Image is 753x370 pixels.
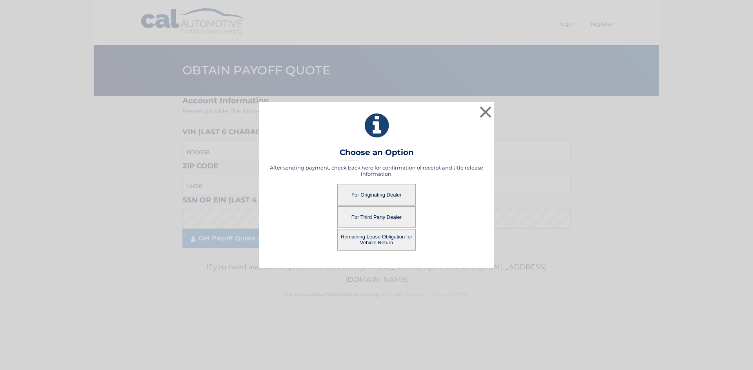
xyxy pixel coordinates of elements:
[340,148,414,161] h3: Choose an Option
[478,104,493,120] button: ×
[337,206,416,228] button: For Third Party Dealer
[337,229,416,251] button: Remaining Lease Obligation for Vehicle Return
[269,164,484,177] h5: After sending payment, check back here for confirmation of receipt and title release information.
[337,184,416,206] button: For Originating Dealer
